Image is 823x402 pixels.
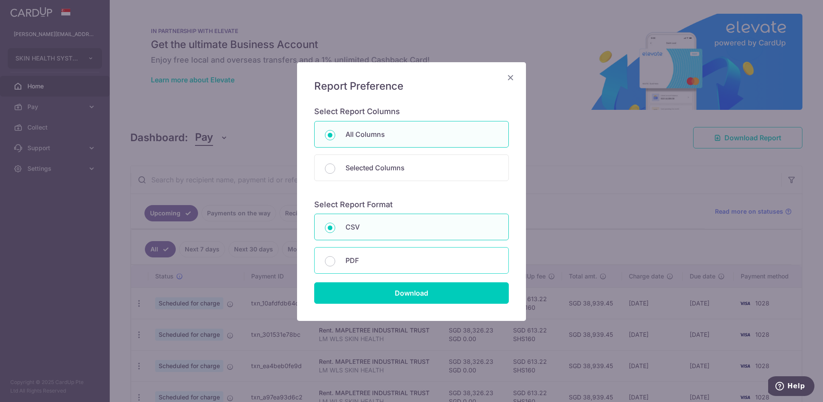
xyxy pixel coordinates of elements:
h6: Select Report Format [314,200,509,210]
p: Selected Columns [345,163,498,173]
input: Download [314,282,509,304]
iframe: Opens a widget where you can find more information [768,376,814,398]
button: Close [505,73,516,83]
h6: Select Report Columns [314,107,509,117]
p: All Columns [345,129,498,139]
p: CSV [345,222,498,232]
p: PDF [345,255,498,266]
h5: Report Preference [314,79,509,93]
